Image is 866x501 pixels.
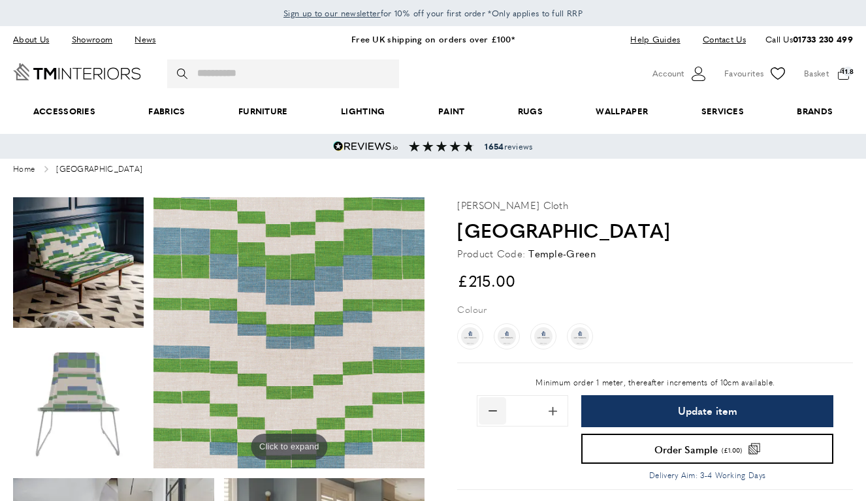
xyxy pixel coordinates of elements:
[494,323,520,349] a: Temple Hot Pink
[620,31,690,48] a: Help Guides
[409,141,474,152] img: Reviews section
[13,31,59,48] a: About Us
[13,63,141,80] a: Go to Home page
[567,323,593,349] a: Temple Dark Indigo
[7,91,122,131] span: Accessories
[675,91,771,131] a: Services
[122,91,212,131] a: Fabrics
[724,67,763,80] span: Favourites
[461,327,479,346] img: Temple Berry
[125,31,165,48] a: News
[13,338,144,468] img: product photo
[479,397,506,425] button: Remove 0.1 from quantity
[153,197,425,468] img: product photo
[62,31,122,48] a: Showroom
[652,64,708,84] button: Customer Account
[56,165,142,174] span: [GEOGRAPHIC_DATA]
[153,197,425,468] a: product photoClick to expand
[793,33,853,45] a: 01733 230 499
[283,7,583,19] span: for 10% off your first order *Only applies to full RRP
[722,447,742,453] span: (£1.00)
[652,67,684,80] span: Account
[581,434,833,464] button: Order Sample (£1.00)
[765,33,853,46] p: Call Us
[569,91,675,131] a: Wallpaper
[581,395,833,427] button: Update item
[351,33,515,45] a: Free UK shipping on orders over £100*
[724,64,788,84] a: Favourites
[528,246,596,261] div: Temple-Green
[13,165,35,174] a: Home
[485,140,504,152] strong: 1654
[212,91,314,131] a: Furniture
[539,397,566,425] button: Add 0.1 to quantity
[333,141,398,152] img: Reviews.io 5 stars
[177,59,190,88] button: Search
[534,327,553,346] img: Temple Smoke
[457,246,525,261] strong: Product Code
[283,7,381,19] span: Sign up to our newsletter
[485,141,532,152] span: reviews
[411,91,491,131] a: Paint
[693,31,746,48] a: Contact Us
[314,91,411,131] a: Lighting
[771,91,859,131] a: Brands
[13,197,144,328] img: product photo
[571,327,589,346] img: Temple Dark Indigo
[654,444,718,454] span: Order Sample
[843,67,853,76] span: 11.8
[581,469,833,481] p: Delivery Aim: 3-4 Working Days
[457,323,483,349] a: Temple Berry
[457,216,853,244] h1: [GEOGRAPHIC_DATA]
[457,269,515,291] span: £215.00
[457,302,487,316] p: Colour
[491,91,569,131] a: Rugs
[283,7,381,20] a: Sign up to our newsletter
[498,327,516,346] img: Temple Hot Pink
[678,406,737,416] span: Update item
[477,376,833,389] p: Minimum order 1 meter, thereafter increments of 10cm available.
[457,197,569,213] p: [PERSON_NAME] Cloth
[530,323,556,349] a: Temple Smoke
